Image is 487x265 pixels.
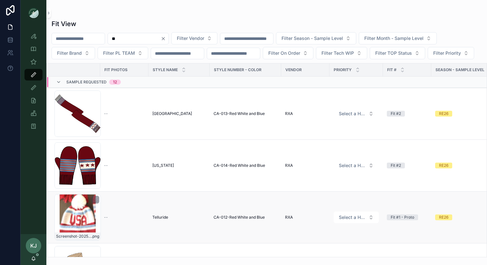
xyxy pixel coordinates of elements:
span: Filter Tech WIP [321,50,354,56]
span: Sample Requested [66,80,107,85]
button: Select Button [334,108,379,119]
span: CA-013-Red White and Blue [214,111,265,116]
span: PRIORITY [334,67,352,72]
span: Filter Brand [57,50,82,56]
span: Telluride [152,215,168,220]
button: Select Button [370,47,425,59]
span: Filter Priority [433,50,461,56]
span: Screenshot-2025-09-09-111146 [56,234,91,239]
span: Filter TOP Status [375,50,412,56]
button: Select Button [334,160,379,171]
span: Vendor [285,67,302,72]
a: Telluride [152,215,206,220]
button: Select Button [98,47,148,59]
a: -- [104,163,145,168]
a: [US_STATE] [152,163,206,168]
span: RXA [285,163,293,168]
a: Select Button [333,159,379,172]
a: Screenshot-2025-09-09-111146.png [54,194,96,241]
span: Style Number - Color [214,67,262,72]
span: KJ [30,242,37,250]
span: Fit # [387,67,396,72]
span: RXA [285,215,293,220]
button: Select Button [171,32,217,44]
button: Select Button [263,47,313,59]
a: CA-013-Red White and Blue [214,111,277,116]
button: Select Button [52,47,95,59]
div: Fit #2 [391,111,401,117]
span: Select a HP FIT LEVEL [339,214,366,221]
span: Fit Photos [104,67,128,72]
span: Season - Sample Level [435,67,484,72]
div: scrollable content [21,26,46,140]
a: CA-014-Red White and Blue [214,163,277,168]
span: Select a HP FIT LEVEL [339,162,366,169]
button: Select Button [428,47,474,59]
div: RE26 [439,163,448,168]
a: -- [104,215,145,220]
span: RXA [285,111,293,116]
a: Select Button [333,211,379,223]
a: Fit #2 [387,163,427,168]
a: RXA [285,215,326,220]
span: Select a HP FIT LEVEL [339,110,366,117]
img: App logo [28,8,39,18]
span: Filter On Order [268,50,300,56]
div: Fit #2 [391,163,401,168]
span: Filter Vendor [177,35,204,42]
div: RE26 [439,111,448,117]
span: CA-012-Red White and Blue [214,215,265,220]
span: [US_STATE] [152,163,174,168]
a: [GEOGRAPHIC_DATA] [152,111,206,116]
span: Filter PL TEAM [103,50,135,56]
span: STYLE NAME [153,67,178,72]
button: Select Button [359,32,437,44]
a: -- [104,111,145,116]
span: -- [104,163,108,168]
a: RXA [285,163,326,168]
button: Clear [161,36,168,41]
a: Fit #1 - Proto [387,214,427,220]
span: CA-014-Red White and Blue [214,163,265,168]
div: 12 [113,80,117,85]
div: Fit #1 - Proto [391,214,414,220]
span: [GEOGRAPHIC_DATA] [152,111,192,116]
span: -- [104,111,108,116]
span: .png [91,234,99,239]
div: RE26 [439,214,448,220]
a: Select Button [333,108,379,120]
a: CA-012-Red White and Blue [214,215,277,220]
span: Filter Season - Sample Level [282,35,343,42]
button: Select Button [276,32,356,44]
a: Fit #2 [387,111,427,117]
a: RXA [285,111,326,116]
span: -- [104,215,108,220]
button: Select Button [334,212,379,223]
h1: Fit View [52,19,76,28]
button: Select Button [316,47,367,59]
span: Filter Month - Sample Level [364,35,424,42]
